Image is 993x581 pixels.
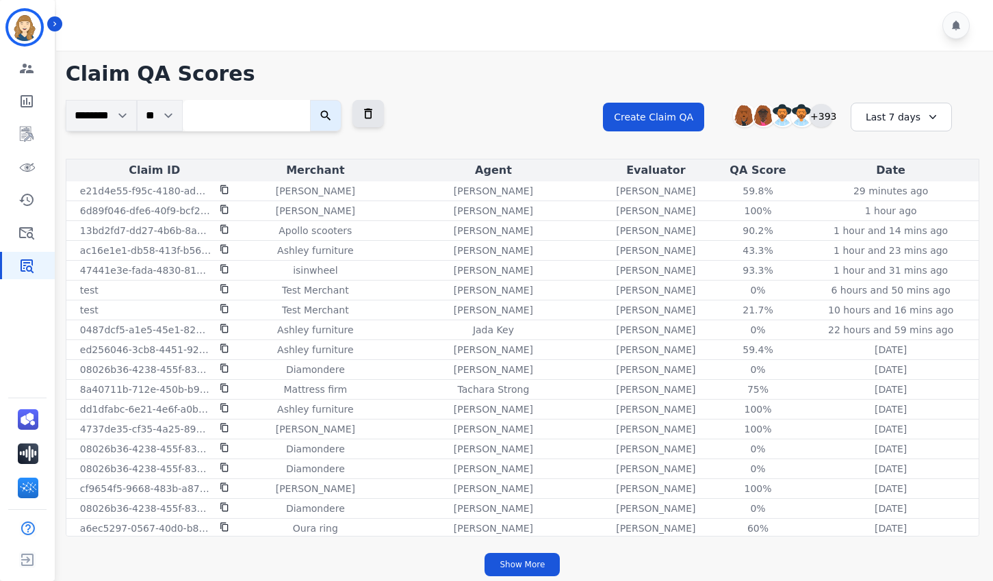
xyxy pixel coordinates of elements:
[616,462,695,476] p: [PERSON_NAME]
[875,502,907,515] p: [DATE]
[616,402,695,416] p: [PERSON_NAME]
[851,103,952,131] div: Last 7 days
[454,442,533,456] p: [PERSON_NAME]
[616,383,695,396] p: [PERSON_NAME]
[8,11,41,44] img: Bordered avatar
[727,383,789,396] div: 75%
[727,502,789,515] div: 0%
[875,482,907,495] p: [DATE]
[875,521,907,535] p: [DATE]
[727,462,789,476] div: 0%
[454,363,533,376] p: [PERSON_NAME]
[485,553,560,576] button: Show More
[616,363,695,376] p: [PERSON_NAME]
[616,263,695,277] p: [PERSON_NAME]
[875,422,907,436] p: [DATE]
[454,283,533,297] p: [PERSON_NAME]
[80,363,211,376] p: 08026b36-4238-455f-832e-bcdcc263af9a
[828,323,953,337] p: 22 hours and 59 mins ago
[454,303,533,317] p: [PERSON_NAME]
[69,162,240,179] div: Claim ID
[80,323,211,337] p: 0487dcf5-a1e5-45e1-8279-50de5b7f1e88
[810,104,833,127] div: +393
[66,62,979,86] h1: Claim QA Scores
[80,502,211,515] p: 08026b36-4238-455f-832e-bcdcc263af9a
[293,521,338,535] p: Oura ring
[875,442,907,456] p: [DATE]
[282,283,349,297] p: Test Merchant
[454,224,533,237] p: [PERSON_NAME]
[454,402,533,416] p: [PERSON_NAME]
[80,244,211,257] p: ac16e1e1-db58-413f-b566-7b534eb28ae7
[391,162,596,179] div: Agent
[828,303,953,317] p: 10 hours and 16 mins ago
[875,343,907,357] p: [DATE]
[616,283,695,297] p: [PERSON_NAME]
[282,303,349,317] p: Test Merchant
[454,482,533,495] p: [PERSON_NAME]
[454,462,533,476] p: [PERSON_NAME]
[80,224,211,237] p: 13bd2fd7-dd27-4b6b-8aa8-b1989a021401
[277,343,353,357] p: Ashley furniture
[616,204,695,218] p: [PERSON_NAME]
[80,204,211,218] p: 6d89f046-dfe6-40f9-bcf2-89a80d995a22
[283,383,347,396] p: Mattress firm
[80,303,99,317] p: test
[80,283,99,297] p: test
[727,521,789,535] div: 60%
[727,224,789,237] div: 90.2%
[454,263,533,277] p: [PERSON_NAME]
[616,224,695,237] p: [PERSON_NAME]
[286,462,345,476] p: Diamondere
[727,303,789,317] div: 21.7%
[286,442,345,456] p: Diamondere
[293,263,337,277] p: isinwheel
[875,462,907,476] p: [DATE]
[727,244,789,257] div: 43.3%
[80,422,211,436] p: 4737de35-cf35-4a25-898c-0d8025ca9174
[286,502,345,515] p: Diamondere
[616,422,695,436] p: [PERSON_NAME]
[454,343,533,357] p: [PERSON_NAME]
[727,363,789,376] div: 0%
[80,482,211,495] p: cf9654f5-9668-483b-a876-e0006aa8fbce
[831,283,950,297] p: 6 hours and 50 mins ago
[80,442,211,456] p: 08026b36-4238-455f-832e-bcdcc263af9a
[727,323,789,337] div: 0%
[80,521,211,535] p: a6ec5297-0567-40d0-b81f-8e59e01dd74e
[603,103,704,131] button: Create Claim QA
[805,162,976,179] div: Date
[277,323,353,337] p: Ashley furniture
[727,343,789,357] div: 59.4%
[727,204,789,218] div: 100%
[875,383,907,396] p: [DATE]
[616,323,695,337] p: [PERSON_NAME]
[454,184,533,198] p: [PERSON_NAME]
[602,162,710,179] div: Evaluator
[616,343,695,357] p: [PERSON_NAME]
[727,184,789,198] div: 59.8%
[727,422,789,436] div: 100%
[276,422,355,436] p: [PERSON_NAME]
[834,224,948,237] p: 1 hour and 14 mins ago
[80,462,211,476] p: 08026b36-4238-455f-832e-bcdcc263af9a
[454,204,533,218] p: [PERSON_NAME]
[727,482,789,495] div: 100%
[80,383,211,396] p: 8a40711b-712e-450b-b982-5f8aa72817fc
[277,402,353,416] p: Ashley furniture
[80,402,211,416] p: dd1dfabc-6e21-4e6f-a0bd-137011f4ed52
[727,442,789,456] div: 0%
[727,283,789,297] div: 0%
[616,184,695,198] p: [PERSON_NAME]
[454,244,533,257] p: [PERSON_NAME]
[727,263,789,277] div: 93.3%
[616,482,695,495] p: [PERSON_NAME]
[875,363,907,376] p: [DATE]
[616,244,695,257] p: [PERSON_NAME]
[276,204,355,218] p: [PERSON_NAME]
[279,224,352,237] p: Apollo scooters
[616,442,695,456] p: [PERSON_NAME]
[716,162,801,179] div: QA Score
[80,343,211,357] p: ed256046-3cb8-4451-9222-f3cb19bcf51e
[457,383,529,396] p: Tachara Strong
